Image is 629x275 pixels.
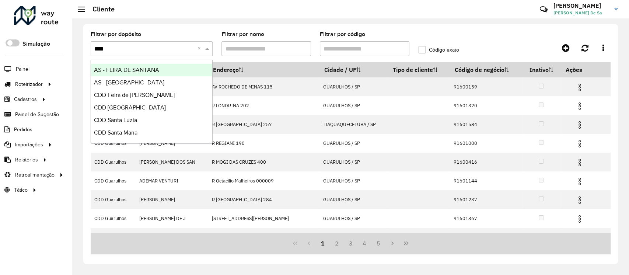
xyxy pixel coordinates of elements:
td: GUARULHOS / SP [319,153,388,171]
td: GUARULHOS / SP [319,228,388,247]
label: Filtrar por depósito [91,30,141,39]
td: GUARULHOS / SP [319,96,388,115]
td: CDD Guarulhos [91,134,136,153]
td: GUARULHOS / SP [319,171,388,190]
h2: Cliente [85,5,115,13]
td: GUARULHOS / SP [319,134,388,153]
td: [PERSON_NAME] DOS SAN [136,153,208,171]
button: Last Page [399,236,413,250]
td: 91600316 [450,228,522,247]
span: Importações [15,141,43,149]
span: Retroalimentação [15,171,55,179]
td: 91601320 [450,96,522,115]
td: CDD Guarulhos [91,228,136,247]
td: R LONDRINA 202 [208,96,319,115]
span: AS - FEIRA DE SANTANA [94,67,159,73]
button: Next Page [385,236,399,250]
label: Código exato [418,46,459,54]
th: Tipo de cliente [388,62,450,77]
ng-dropdown-panel: Options list [91,60,213,143]
td: [PERSON_NAME] [136,190,208,209]
th: Cidade / UF [319,62,388,77]
td: [STREET_ADDRESS][PERSON_NAME] [208,209,319,228]
td: 91600159 [450,77,522,96]
td: R MOGI DAS CRUZES 400 [208,153,319,171]
td: R REGIANI 190 [208,134,319,153]
button: 2 [330,236,344,250]
td: CDD Guarulhos [91,153,136,171]
td: [PERSON_NAME] DE J [136,209,208,228]
td: AV ROCHEDO DE MINAS 115 [208,77,319,96]
button: 3 [344,236,358,250]
th: Inativo [522,62,560,77]
label: Filtrar por nome [221,30,264,39]
td: R Octacilio Malheiros 000009 [208,171,319,190]
span: Clear all [197,44,203,53]
td: R [GEOGRAPHIC_DATA] 284 [208,190,319,209]
label: Filtrar por código [320,30,365,39]
td: GUARULHOS / SP [319,190,388,209]
td: 91601237 [450,190,522,209]
span: [PERSON_NAME] De Sa [553,10,609,16]
span: Cadastros [14,95,37,103]
td: R [PERSON_NAME] 4 [208,228,319,247]
td: 91601000 [450,134,522,153]
span: AS - [GEOGRAPHIC_DATA] [94,79,164,86]
td: GUARULHOS / SP [319,77,388,96]
th: Endereço [208,62,319,77]
span: Pedidos [14,126,32,133]
span: Tático [14,186,28,194]
span: CDD Feira de [PERSON_NAME] [94,92,175,98]
span: CDD Santa Maria [94,129,137,136]
span: Painel [16,65,29,73]
h3: [PERSON_NAME] [553,2,609,9]
label: Simulação [22,39,50,48]
td: CDD Guarulhos [91,209,136,228]
th: Código de negócio [450,62,522,77]
span: Roteirizador [15,80,43,88]
th: Ações [560,62,605,77]
td: 91600416 [450,153,522,171]
td: 91601584 [450,115,522,134]
td: 91601144 [450,171,522,190]
button: 1 [316,236,330,250]
span: Painel de Sugestão [15,111,59,118]
td: 91601367 [450,209,522,228]
td: AGENOR BATISTA DE ME [136,228,208,247]
span: Relatórios [15,156,38,164]
span: CDD Santa Luzia [94,117,137,123]
td: GUARULHOS / SP [319,209,388,228]
td: CDD Guarulhos [91,190,136,209]
td: CDD Guarulhos [91,171,136,190]
td: ITAQUAQUECETUBA / SP [319,115,388,134]
button: 5 [371,236,385,250]
td: R [GEOGRAPHIC_DATA] 257 [208,115,319,134]
button: 4 [357,236,371,250]
a: Contato Rápido [536,1,552,17]
td: ADEMAR VENTURI [136,171,208,190]
span: CDD [GEOGRAPHIC_DATA] [94,104,166,111]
